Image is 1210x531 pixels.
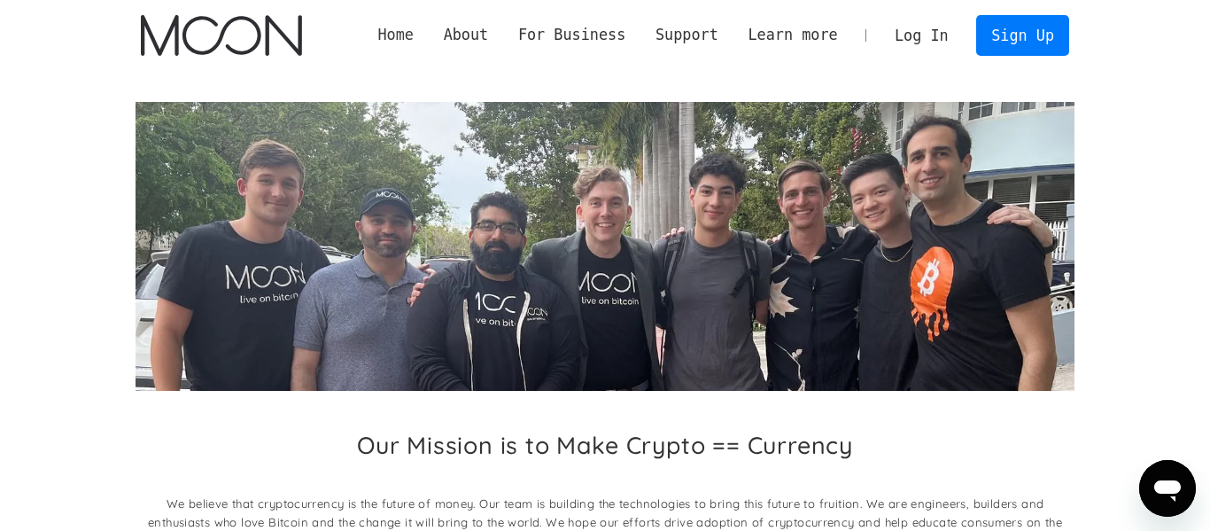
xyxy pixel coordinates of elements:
[640,24,733,46] div: Support
[976,15,1068,55] a: Sign Up
[429,24,503,46] div: About
[733,24,853,46] div: Learn more
[655,24,718,46] div: Support
[748,24,837,46] div: Learn more
[518,24,625,46] div: For Business
[141,15,301,56] img: Moon Logo
[357,431,853,459] h2: Our Mission is to Make Crypto == Currency
[363,24,429,46] a: Home
[141,15,301,56] a: home
[880,16,963,55] a: Log In
[444,24,489,46] div: About
[503,24,640,46] div: For Business
[1139,460,1196,517] iframe: Button to launch messaging window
